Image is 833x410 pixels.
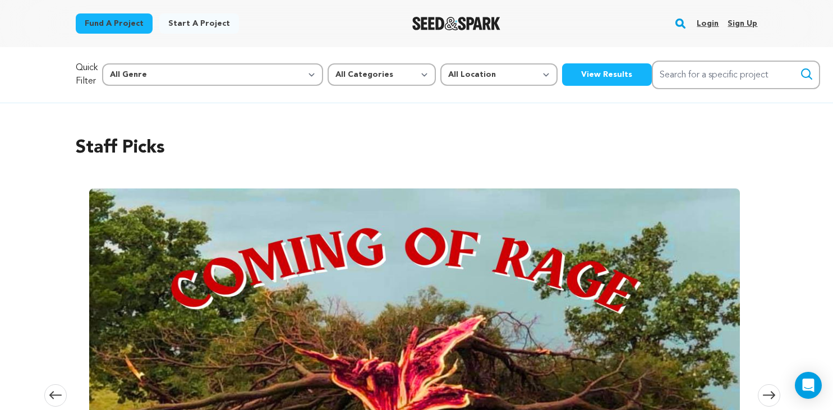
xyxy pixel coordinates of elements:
a: Login [697,15,719,33]
a: Sign up [728,15,757,33]
div: Open Intercom Messenger [795,372,822,399]
img: Seed&Spark Logo Dark Mode [412,17,500,30]
a: Seed&Spark Homepage [412,17,500,30]
button: View Results [562,63,652,86]
a: Start a project [159,13,239,34]
input: Search for a specific project [652,61,820,89]
h2: Staff Picks [76,135,758,162]
a: Fund a project [76,13,153,34]
p: Quick Filter [76,61,98,88]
